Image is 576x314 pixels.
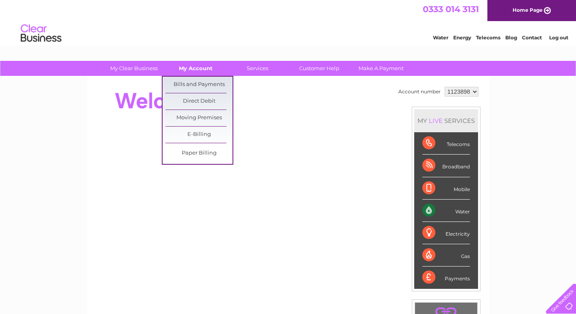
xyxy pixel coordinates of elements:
[348,61,415,76] a: Make A Payment
[427,117,444,125] div: LIVE
[422,222,470,244] div: Electricity
[422,177,470,200] div: Mobile
[396,85,443,99] td: Account number
[165,110,233,126] a: Moving Premises
[165,93,233,110] a: Direct Debit
[522,34,542,41] a: Contact
[286,61,353,76] a: Customer Help
[476,34,500,41] a: Telecoms
[162,61,229,76] a: My Account
[165,77,233,93] a: Bills and Payments
[422,155,470,177] div: Broadband
[100,61,167,76] a: My Clear Business
[20,21,62,46] img: logo.png
[422,244,470,267] div: Gas
[423,4,479,14] a: 0333 014 3131
[414,109,478,132] div: MY SERVICES
[165,127,233,143] a: E-Billing
[505,34,517,41] a: Blog
[549,34,568,41] a: Log out
[422,200,470,222] div: Water
[433,34,448,41] a: Water
[453,34,471,41] a: Energy
[165,145,233,161] a: Paper Billing
[422,132,470,155] div: Telecoms
[96,4,480,39] div: Clear Business is a trading name of Verastar Limited (registered in [GEOGRAPHIC_DATA] No. 3667643...
[422,267,470,288] div: Payments
[224,61,291,76] a: Services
